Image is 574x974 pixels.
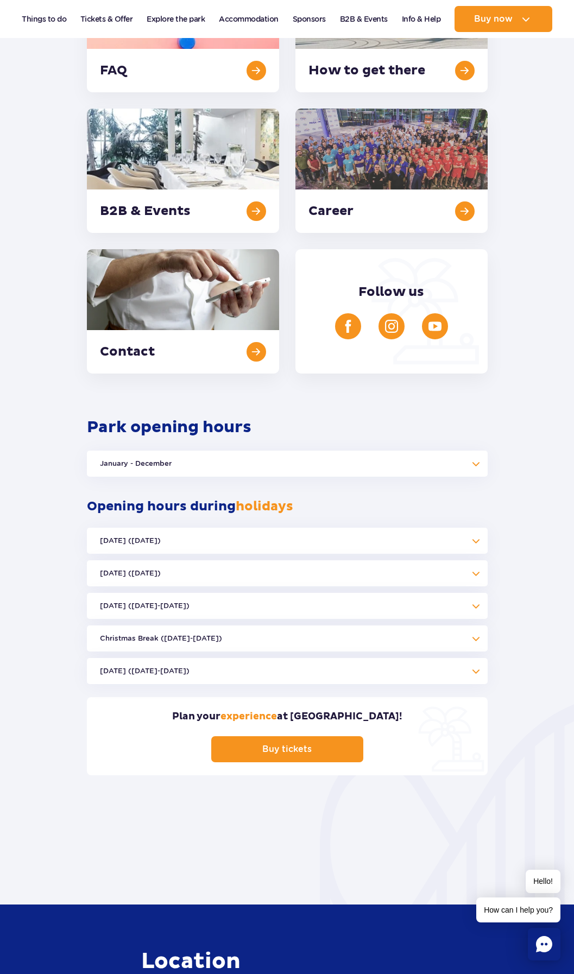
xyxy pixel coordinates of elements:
img: Facebook [342,320,355,333]
span: holidays [236,498,293,515]
img: Instagram [385,320,398,333]
span: Follow us [358,284,424,300]
img: YouTube [428,320,441,333]
button: [DATE] ([DATE]-[DATE]) [87,658,488,684]
button: [DATE] ([DATE]-[DATE]) [87,593,488,619]
span: experience [220,710,277,723]
button: Christmas Break ([DATE]-[DATE]) [87,625,488,652]
a: Sponsors [293,6,326,32]
p: Buy tickets [262,744,312,754]
a: Buy tickets [211,736,363,762]
span: Hello! [526,870,560,893]
button: Buy now [455,6,552,32]
h2: Plan your at [GEOGRAPHIC_DATA]! [172,710,402,723]
button: [DATE] ([DATE]) [87,528,488,554]
a: Things to do [22,6,66,32]
a: B2B & Events [340,6,388,32]
a: Accommodation [219,6,279,32]
span: How can I help you? [476,897,560,922]
h2: Opening hours during [87,493,488,515]
button: January - December [87,451,488,477]
button: [DATE] ([DATE]) [87,560,488,586]
div: Chat [528,928,560,960]
a: Info & Help [402,6,441,32]
a: Explore the park [147,6,205,32]
span: Buy now [474,14,513,24]
a: Tickets & Offer [80,6,133,32]
h2: Park opening hours [87,417,488,438]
